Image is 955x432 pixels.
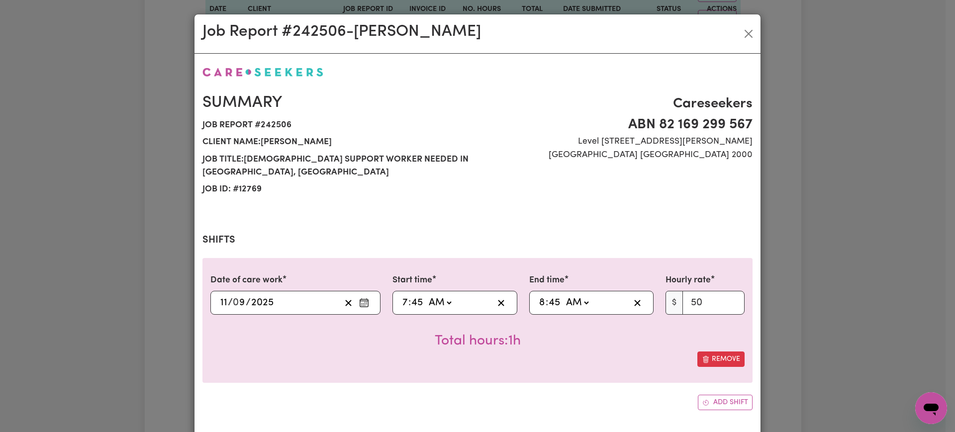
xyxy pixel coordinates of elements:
span: : [408,297,411,308]
span: Careseekers [483,93,753,114]
button: Remove this shift [697,351,745,367]
span: 0 [233,298,239,308]
span: Job title: [DEMOGRAPHIC_DATA] Support Worker Needed In [GEOGRAPHIC_DATA], [GEOGRAPHIC_DATA] [202,151,472,181]
span: : [546,297,548,308]
input: ---- [251,295,274,310]
h2: Summary [202,93,472,112]
span: Level [STREET_ADDRESS][PERSON_NAME] [483,135,753,148]
label: Start time [392,274,432,287]
button: Close [741,26,757,42]
span: Client name: [PERSON_NAME] [202,134,472,151]
span: / [246,297,251,308]
input: -- [402,295,408,310]
input: -- [548,295,561,310]
img: Careseekers logo [202,68,323,77]
span: [GEOGRAPHIC_DATA] [GEOGRAPHIC_DATA] 2000 [483,149,753,162]
label: End time [529,274,565,287]
span: Total hours worked: 1 hour [435,334,521,348]
span: ABN 82 169 299 567 [483,114,753,135]
h2: Job Report # 242506 - [PERSON_NAME] [202,22,481,41]
input: -- [220,295,228,310]
label: Date of care work [210,274,283,287]
button: Enter the date of care work [356,295,372,310]
span: Job ID: # 12769 [202,181,472,198]
span: $ [666,291,683,315]
input: -- [411,295,424,310]
h2: Shifts [202,234,753,246]
input: -- [539,295,546,310]
label: Hourly rate [666,274,711,287]
button: Add another shift [698,395,753,410]
button: Clear date [341,295,356,310]
iframe: Button to launch messaging window [915,392,947,424]
input: -- [233,295,246,310]
span: Job report # 242506 [202,117,472,134]
span: / [228,297,233,308]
